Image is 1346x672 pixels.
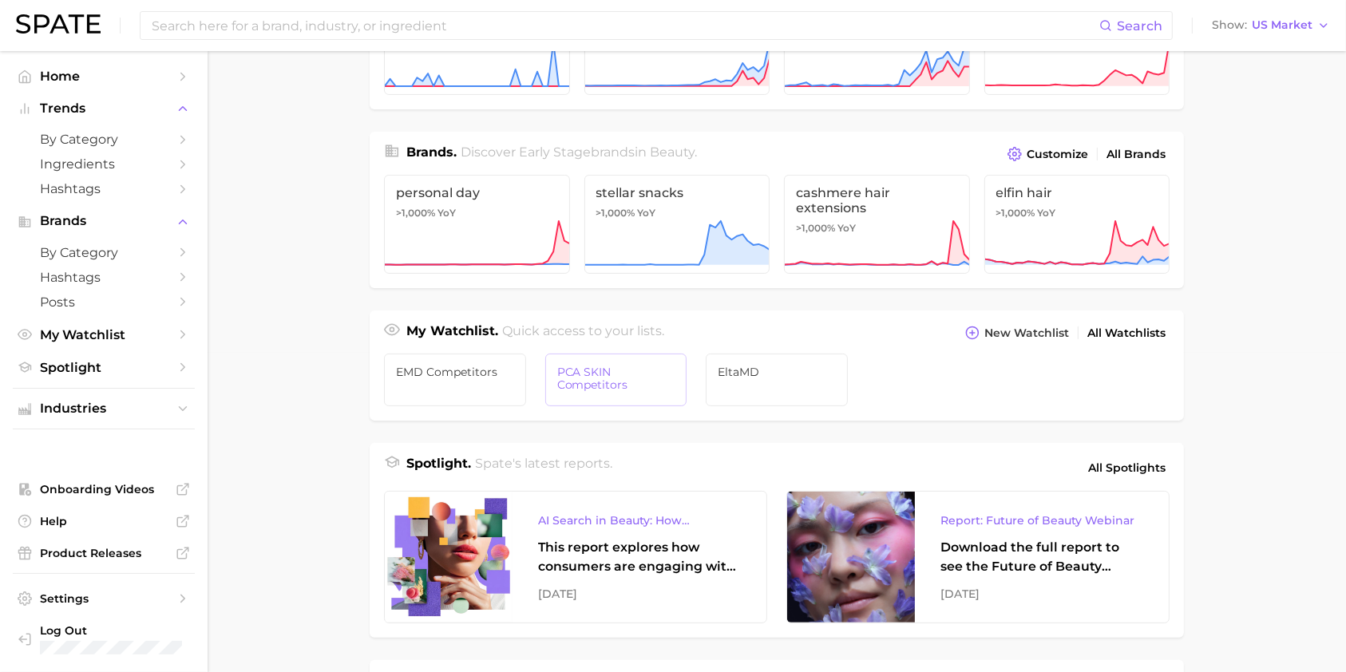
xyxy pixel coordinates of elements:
[786,491,1170,623] a: Report: Future of Beauty WebinarDownload the full report to see the Future of Beauty trends we un...
[940,584,1143,603] div: [DATE]
[406,144,457,160] span: Brands .
[784,175,970,274] a: cashmere hair extensions>1,000% YoY
[384,491,767,623] a: AI Search in Beauty: How Consumers Are Using ChatGPT vs. Google SearchThis report explores how co...
[596,185,758,200] span: stellar snacks
[1038,207,1056,219] span: YoY
[437,207,456,219] span: YoY
[40,156,168,172] span: Ingredients
[1252,21,1312,30] span: US Market
[13,355,195,380] a: Spotlight
[13,64,195,89] a: Home
[13,152,195,176] a: Ingredients
[837,222,856,235] span: YoY
[538,584,741,603] div: [DATE]
[706,354,848,406] a: EltaMD
[538,511,741,530] div: AI Search in Beauty: How Consumers Are Using ChatGPT vs. Google Search
[1103,144,1170,165] a: All Brands
[584,175,770,274] a: stellar snacks>1,000% YoY
[150,12,1099,39] input: Search here for a brand, industry, or ingredient
[961,322,1073,344] button: New Watchlist
[13,176,195,201] a: Hashtags
[406,454,471,481] h1: Spotlight.
[40,546,168,560] span: Product Releases
[16,14,101,34] img: SPATE
[1083,322,1170,344] a: All Watchlists
[40,132,168,147] span: by Category
[1087,326,1166,340] span: All Watchlists
[40,214,168,228] span: Brands
[476,454,613,481] h2: Spate's latest reports.
[596,207,635,219] span: >1,000%
[40,69,168,84] span: Home
[984,175,1170,274] a: elfin hair>1,000% YoY
[545,354,687,406] a: PCA SKIN Competitors
[1117,18,1162,34] span: Search
[13,97,195,121] button: Trends
[1212,21,1247,30] span: Show
[40,591,168,606] span: Settings
[1004,143,1092,165] button: Customize
[638,207,656,219] span: YoY
[718,366,836,378] span: EltaMD
[461,144,698,160] span: Discover Early Stage brands in .
[40,514,168,528] span: Help
[396,207,435,219] span: >1,000%
[796,185,958,215] span: cashmere hair extensions
[996,207,1035,219] span: >1,000%
[796,222,835,234] span: >1,000%
[13,397,195,421] button: Industries
[40,482,168,496] span: Onboarding Videos
[538,538,741,576] div: This report explores how consumers are engaging with AI-powered search tools — and what it means ...
[13,477,195,501] a: Onboarding Videos
[396,366,514,378] span: EMD Competitors
[13,209,195,233] button: Brands
[40,181,168,196] span: Hashtags
[396,185,558,200] span: personal day
[40,623,224,638] span: Log Out
[940,538,1143,576] div: Download the full report to see the Future of Beauty trends we unpacked during the webinar.
[940,511,1143,530] div: Report: Future of Beauty Webinar
[13,127,195,152] a: by Category
[1084,454,1170,481] a: All Spotlights
[40,401,168,416] span: Industries
[406,322,498,344] h1: My Watchlist.
[1088,458,1166,477] span: All Spotlights
[1027,148,1088,161] span: Customize
[13,509,195,533] a: Help
[40,327,168,342] span: My Watchlist
[384,175,570,274] a: personal day>1,000% YoY
[13,541,195,565] a: Product Releases
[40,101,168,116] span: Trends
[557,366,675,391] span: PCA SKIN Competitors
[13,240,195,265] a: by Category
[996,185,1158,200] span: elfin hair
[13,587,195,611] a: Settings
[40,245,168,260] span: by Category
[503,322,665,344] h2: Quick access to your lists.
[40,294,168,310] span: Posts
[13,265,195,290] a: Hashtags
[1208,15,1334,36] button: ShowUS Market
[1106,148,1166,161] span: All Brands
[40,270,168,285] span: Hashtags
[384,354,526,406] a: EMD Competitors
[984,326,1069,340] span: New Watchlist
[13,619,195,659] a: Log out. Currently logged in with e-mail dave_ericson@cpskinhealth.com.
[40,360,168,375] span: Spotlight
[13,322,195,347] a: My Watchlist
[651,144,695,160] span: beauty
[13,290,195,314] a: Posts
